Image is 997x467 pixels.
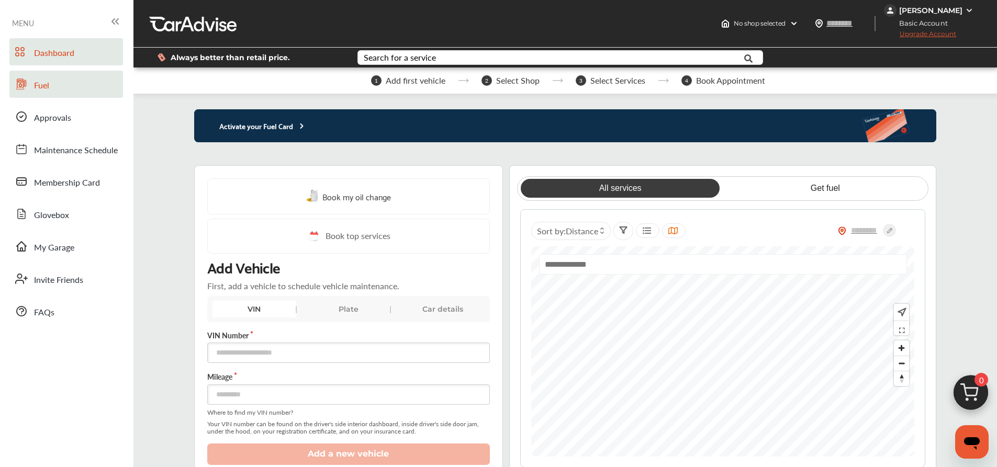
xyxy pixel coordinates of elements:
[9,103,123,130] a: Approvals
[458,78,469,83] img: stepper-arrow.e24c07c6.svg
[9,298,123,325] a: FAQs
[481,75,492,86] span: 2
[531,246,915,457] canvas: Map
[946,370,996,420] img: cart_icon.3d0951e8.svg
[696,76,765,85] span: Book Appointment
[194,120,306,132] p: Activate your Fuel Card
[34,274,83,287] span: Invite Friends
[521,179,720,198] a: All services
[34,241,74,255] span: My Garage
[401,301,485,317] div: Car details
[207,280,399,292] p: First, add a vehicle to schedule vehicle maintenance.
[838,226,846,235] img: location_vector_orange.38f05af8.svg
[207,420,490,435] span: Your VIN number can be found on the driver's side interior dashboard, inside driver's side door j...
[566,225,598,237] span: Distance
[974,373,988,386] span: 0
[9,71,123,98] a: Fuel
[207,371,490,382] label: Mileage
[34,47,74,60] span: Dashboard
[894,356,909,371] button: Zoom out
[306,189,391,203] a: Book my oil change
[371,75,382,86] span: 1
[207,330,490,340] label: VIN Number
[965,6,973,15] img: WGsFRI8htEPBVLJbROoPRyZpYNWhNONpIPPETTm6eUC0GeLEiAAAAAElFTkSuQmCC
[306,190,320,203] img: oil-change.e5047c97.svg
[726,179,925,198] a: Get fuel
[875,16,876,31] img: header-divider.bc55588e.svg
[9,38,123,65] a: Dashboard
[34,176,100,190] span: Membership Card
[894,340,909,356] button: Zoom in
[322,189,391,203] span: Book my oil change
[658,78,669,83] img: stepper-arrow.e24c07c6.svg
[734,19,786,28] span: No shop selected
[790,19,798,28] img: header-down-arrow.9dd2ce7d.svg
[590,76,645,85] span: Select Services
[9,265,123,292] a: Invite Friends
[884,30,956,43] span: Upgrade Account
[34,209,69,222] span: Glovebox
[207,258,280,276] p: Add Vehicle
[307,301,390,317] div: Plate
[307,230,320,243] img: cal_icon.0803b883.svg
[9,200,123,227] a: Glovebox
[207,409,490,416] span: Where to find my VIN number?
[9,233,123,260] a: My Garage
[721,19,730,28] img: header-home-logo.8d720a4f.svg
[212,301,296,317] div: VIN
[34,79,49,93] span: Fuel
[861,109,936,142] img: activate-banner.5eeab9f0af3a0311e5fa.png
[537,225,598,237] span: Sort by :
[681,75,692,86] span: 4
[955,425,989,459] iframe: Button to launch messaging window
[207,219,490,254] a: Book top services
[158,53,165,62] img: dollor_label_vector.a70140d1.svg
[894,371,909,386] span: Reset bearing to north
[815,19,823,28] img: location_vector.a44bc228.svg
[552,78,563,83] img: stepper-arrow.e24c07c6.svg
[884,4,897,17] img: jVpblrzwTbfkPYzPPzSLxeg0AAAAASUVORK5CYII=
[895,306,906,318] img: recenter.ce011a49.svg
[576,75,586,86] span: 3
[885,18,956,29] span: Basic Account
[34,306,54,320] span: FAQs
[34,111,71,125] span: Approvals
[899,6,962,15] div: [PERSON_NAME]
[496,76,540,85] span: Select Shop
[9,135,123,163] a: Maintenance Schedule
[386,76,445,85] span: Add first vehicle
[364,53,436,62] div: Search for a service
[171,54,290,61] span: Always better than retail price.
[9,168,123,195] a: Membership Card
[12,19,34,27] span: MENU
[34,144,118,157] span: Maintenance Schedule
[894,371,909,386] button: Reset bearing to north
[326,230,390,243] span: Book top services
